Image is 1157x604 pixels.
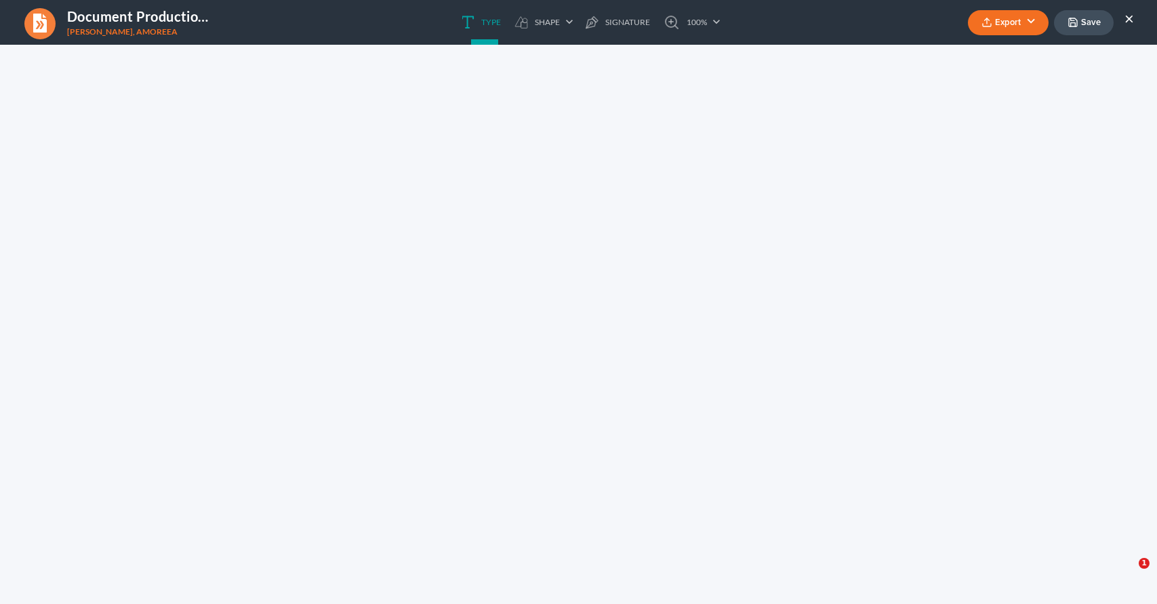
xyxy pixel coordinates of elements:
[968,10,1049,35] button: Export
[1124,10,1134,26] button: ×
[1054,10,1114,35] button: Save
[67,26,178,37] span: [PERSON_NAME], Amoreea
[1139,558,1150,569] span: 1
[1111,558,1143,590] iframe: Intercom live chat
[535,18,560,26] span: Shape
[687,18,707,26] span: 100%
[67,7,213,26] h4: Document Production Form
